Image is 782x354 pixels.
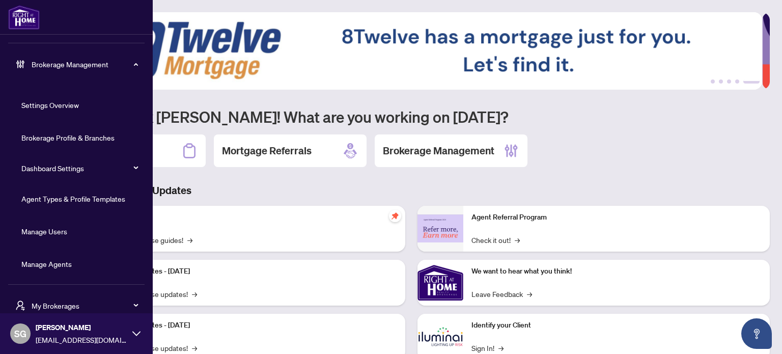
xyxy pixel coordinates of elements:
[498,342,504,353] span: →
[107,320,397,331] p: Platform Updates - [DATE]
[727,79,731,84] button: 3
[527,288,532,299] span: →
[711,79,715,84] button: 1
[21,164,84,173] a: Dashboard Settings
[36,322,127,333] span: [PERSON_NAME]
[471,288,532,299] a: Leave Feedback→
[471,266,762,277] p: We want to hear what you think!
[36,334,127,345] span: [EMAIL_ADDRESS][DOMAIN_NAME]
[53,107,770,126] h1: Welcome back [PERSON_NAME]! What are you working on [DATE]?
[32,300,137,311] span: My Brokerages
[21,133,115,142] a: Brokerage Profile & Branches
[192,288,197,299] span: →
[471,342,504,353] a: Sign In!→
[471,320,762,331] p: Identify your Client
[383,144,494,158] h2: Brokerage Management
[192,342,197,353] span: →
[53,12,762,90] img: Slide 4
[107,212,397,223] p: Self-Help
[417,214,463,242] img: Agent Referral Program
[743,79,760,84] button: 5
[15,301,25,311] span: user-switch
[53,183,770,198] h3: Brokerage & Industry Updates
[735,79,739,84] button: 4
[21,194,125,203] a: Agent Types & Profile Templates
[515,234,520,246] span: →
[417,260,463,306] img: We want to hear what you think!
[107,266,397,277] p: Platform Updates - [DATE]
[8,5,40,30] img: logo
[471,212,762,223] p: Agent Referral Program
[222,144,312,158] h2: Mortgage Referrals
[21,227,67,236] a: Manage Users
[719,79,723,84] button: 2
[741,318,772,349] button: Open asap
[187,234,192,246] span: →
[21,259,72,268] a: Manage Agents
[14,326,26,341] span: SG
[471,234,520,246] a: Check it out!→
[32,59,137,70] span: Brokerage Management
[389,210,401,222] span: pushpin
[21,100,79,110] a: Settings Overview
